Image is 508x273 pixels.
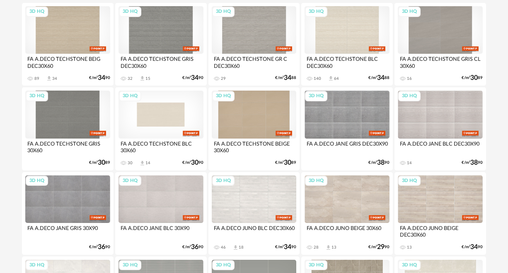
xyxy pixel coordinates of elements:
[462,160,483,165] div: €/m² 90
[368,75,389,81] div: €/m² 88
[398,176,421,186] div: 3D HQ
[394,87,486,170] a: 3D HQ FA A.DECO JANE BLC DEC30X90 14 €/m²3890
[275,75,296,81] div: €/m² 88
[182,75,203,81] div: €/m² 90
[145,76,150,81] div: 15
[52,76,57,81] div: 34
[115,3,207,86] a: 3D HQ FA A.DECO TECHSTONE GRIS DEC30X60 32 Download icon 15 €/m²3490
[398,7,421,17] div: 3D HQ
[212,260,235,271] div: 3D HQ
[394,172,486,255] a: 3D HQ FA A.DECO JUNO BEIGE DEC30X60 13 €/m²3490
[128,160,133,165] div: 30
[398,223,483,239] div: FA A.DECO JUNO BEIGE DEC30X60
[398,260,421,271] div: 3D HQ
[331,245,336,250] div: 13
[119,139,203,155] div: FA A.DECO TECHSTONE BLC 30X60
[208,172,300,255] a: 3D HQ FA A.DECO JUNO BLC DEC30X60 46 Download icon 18 €/m²3490
[284,75,291,81] span: 34
[305,223,389,239] div: FA A.DECO JUNO BEIGE 30X60
[305,176,327,186] div: 3D HQ
[377,75,385,81] span: 34
[98,244,105,250] span: 36
[232,244,239,251] span: Download icon
[115,87,207,170] a: 3D HQ FA A.DECO TECHSTONE BLC 30X60 30 Download icon 14 €/m²3090
[368,160,389,165] div: €/m² 90
[98,160,105,165] span: 30
[407,76,412,81] div: 16
[191,75,198,81] span: 34
[284,244,291,250] span: 34
[191,244,198,250] span: 36
[208,3,300,86] a: 3D HQ FA A.DECO TECHSTONE GR C DEC30X60 29 €/m²3488
[325,244,331,251] span: Download icon
[305,91,327,101] div: 3D HQ
[239,245,244,250] div: 18
[212,176,235,186] div: 3D HQ
[462,75,483,81] div: €/m² 89
[25,223,110,239] div: FA A.DECO JANE GRIS 30X90
[301,172,393,255] a: 3D HQ FA A.DECO JUNO BEIGE 30X60 28 Download icon 13 €/m²2990
[26,260,48,271] div: 3D HQ
[119,176,141,186] div: 3D HQ
[398,139,483,155] div: FA A.DECO JANE BLC DEC30X90
[182,244,203,250] div: €/m² 90
[89,75,110,81] div: €/m² 90
[377,160,385,165] span: 38
[301,3,393,86] a: 3D HQ FA A.DECO TECHSTONE BLC DEC30X60 140 Download icon 64 €/m²3488
[208,87,300,170] a: 3D HQ FA A.DECO TECHSTONE BEIGE 30X60 €/m²3089
[139,75,145,81] span: Download icon
[470,75,478,81] span: 30
[119,54,203,70] div: FA A.DECO TECHSTONE GRIS DEC30X60
[46,75,52,81] span: Download icon
[470,244,478,250] span: 34
[191,160,198,165] span: 30
[25,54,110,70] div: FA A.DECO TECHSTONE BEIG DEC30X60
[377,244,385,250] span: 29
[314,76,321,81] div: 140
[25,139,110,155] div: FA A.DECO TECHSTONE GRIS 30X60
[221,245,226,250] div: 46
[275,160,296,165] div: €/m² 89
[334,76,339,81] div: 64
[305,7,327,17] div: 3D HQ
[368,244,389,250] div: €/m² 90
[284,160,291,165] span: 30
[26,91,48,101] div: 3D HQ
[470,160,478,165] span: 38
[98,75,105,81] span: 34
[275,244,296,250] div: €/m² 90
[34,76,39,81] div: 89
[128,76,133,81] div: 32
[407,160,412,165] div: 14
[394,3,486,86] a: 3D HQ FA A.DECO TECHSTONE GRIS CL 30X60 16 €/m²3089
[119,223,203,239] div: FA A.DECO JANE BLC 30X90
[305,54,389,70] div: FA A.DECO TECHSTONE BLC DEC30X60
[212,54,297,70] div: FA A.DECO TECHSTONE GR C DEC30X60
[301,87,393,170] a: 3D HQ FA A.DECO JANE GRIS DEC30X90 €/m²3890
[398,91,421,101] div: 3D HQ
[145,160,150,165] div: 14
[139,160,145,166] span: Download icon
[22,87,114,170] a: 3D HQ FA A.DECO TECHSTONE GRIS 30X60 €/m²3089
[119,260,141,271] div: 3D HQ
[115,172,207,255] a: 3D HQ FA A.DECO JANE BLC 30X90 €/m²3690
[407,245,412,250] div: 13
[22,172,114,255] a: 3D HQ FA A.DECO JANE GRIS 30X90 €/m²3690
[212,223,297,239] div: FA A.DECO JUNO BLC DEC30X60
[305,139,389,155] div: FA A.DECO JANE GRIS DEC30X90
[119,7,141,17] div: 3D HQ
[89,244,110,250] div: €/m² 90
[398,54,483,70] div: FA A.DECO TECHSTONE GRIS CL 30X60
[26,176,48,186] div: 3D HQ
[212,7,235,17] div: 3D HQ
[328,75,334,81] span: Download icon
[212,91,235,101] div: 3D HQ
[22,3,114,86] a: 3D HQ FA A.DECO TECHSTONE BEIG DEC30X60 89 Download icon 34 €/m²3490
[119,91,141,101] div: 3D HQ
[212,139,297,155] div: FA A.DECO TECHSTONE BEIGE 30X60
[462,244,483,250] div: €/m² 90
[182,160,203,165] div: €/m² 90
[314,245,319,250] div: 28
[305,260,327,271] div: 3D HQ
[89,160,110,165] div: €/m² 89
